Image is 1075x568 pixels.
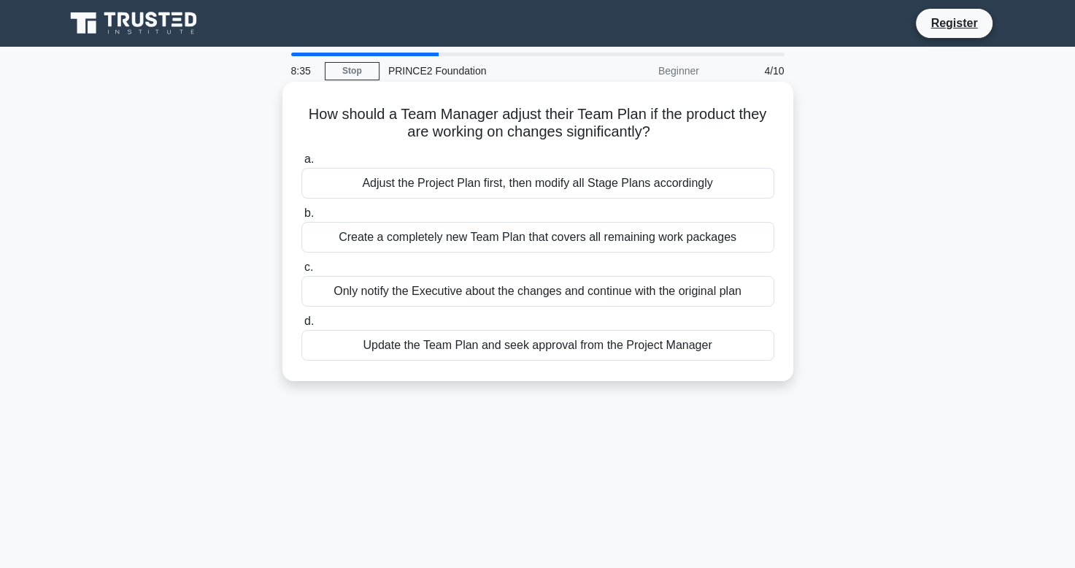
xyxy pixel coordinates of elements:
div: Update the Team Plan and seek approval from the Project Manager [301,330,774,361]
a: Stop [325,62,379,80]
div: 8:35 [282,56,325,85]
span: b. [304,207,314,219]
span: a. [304,153,314,165]
span: d. [304,315,314,327]
div: 4/10 [708,56,793,85]
div: Create a completely new Team Plan that covers all remaining work packages [301,222,774,253]
span: c. [304,261,313,273]
div: Only notify the Executive about the changes and continue with the original plan [301,276,774,307]
h5: How should a Team Manager adjust their Team Plan if the product they are working on changes signi... [300,105,776,142]
div: Adjust the Project Plan first, then modify all Stage Plans accordingly [301,168,774,199]
a: Register [922,14,986,32]
div: PRINCE2 Foundation [379,56,580,85]
div: Beginner [580,56,708,85]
